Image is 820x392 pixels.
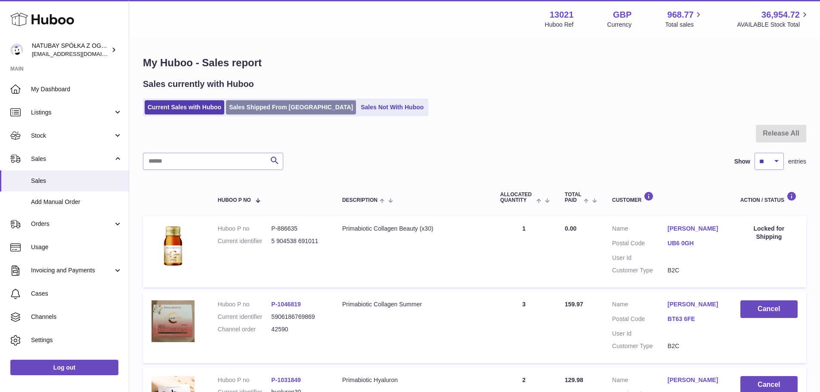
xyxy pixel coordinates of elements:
[218,376,272,384] dt: Huboo P no
[500,192,534,203] span: ALLOCATED Quantity
[737,21,810,29] span: AVAILABLE Stock Total
[271,377,301,383] a: P-1031849
[10,43,23,56] img: internalAdmin-13021@internal.huboo.com
[612,254,668,262] dt: User Id
[218,225,272,233] dt: Huboo P no
[31,313,122,321] span: Channels
[740,191,798,203] div: Action / Status
[734,157,750,166] label: Show
[761,9,800,21] span: 36,954.72
[668,315,723,323] a: BT63 6FE
[740,300,798,318] button: Cancel
[788,157,806,166] span: entries
[218,237,272,245] dt: Current identifier
[612,300,668,311] dt: Name
[271,313,325,321] dd: 5906186769869
[31,220,113,228] span: Orders
[545,21,574,29] div: Huboo Ref
[31,243,122,251] span: Usage
[565,225,576,232] span: 0.00
[342,376,483,384] div: Primabiotic Hyaluron
[612,225,668,235] dt: Name
[607,21,632,29] div: Currency
[668,376,723,384] a: [PERSON_NAME]
[668,239,723,247] a: UB6 0GH
[342,198,378,203] span: Description
[31,85,122,93] span: My Dashboard
[32,50,127,57] span: [EMAIL_ADDRESS][DOMAIN_NAME]
[613,9,631,21] strong: GBP
[612,376,668,386] dt: Name
[31,198,122,206] span: Add Manual Order
[668,300,723,309] a: [PERSON_NAME]
[32,42,109,58] div: NATUBAY SPÓŁKA Z OGRANICZONĄ ODPOWIEDZIALNOŚCIĄ
[492,292,556,363] td: 3
[665,9,703,29] a: 968.77 Total sales
[358,100,427,114] a: Sales Not With Huboo
[31,177,122,185] span: Sales
[740,225,798,241] div: Locked for Shipping
[271,325,325,333] dd: 42590
[665,21,703,29] span: Total sales
[668,342,723,350] dd: B2C
[143,78,254,90] h2: Sales currently with Huboo
[31,290,122,298] span: Cases
[565,377,583,383] span: 129.98
[565,192,582,203] span: Total paid
[342,300,483,309] div: Primabiotic Collagen Summer
[143,56,806,70] h1: My Huboo - Sales report
[612,266,668,275] dt: Customer Type
[218,325,272,333] dt: Channel order
[668,225,723,233] a: [PERSON_NAME]
[550,9,574,21] strong: 13021
[218,198,251,203] span: Huboo P no
[226,100,356,114] a: Sales Shipped From [GEOGRAPHIC_DATA]
[271,225,325,233] dd: P-886635
[31,132,113,140] span: Stock
[612,315,668,325] dt: Postal Code
[612,191,723,203] div: Customer
[31,336,122,344] span: Settings
[10,360,118,375] a: Log out
[31,108,113,117] span: Listings
[737,9,810,29] a: 36,954.72 AVAILABLE Stock Total
[612,330,668,338] dt: User Id
[145,100,224,114] a: Current Sales with Huboo
[218,300,272,309] dt: Huboo P no
[612,342,668,350] dt: Customer Type
[152,225,195,268] img: 130211698054880.jpg
[342,225,483,233] div: Primabiotic Collagen Beauty (x30)
[152,300,195,342] img: 1749020843.jpg
[218,313,272,321] dt: Current identifier
[565,301,583,308] span: 159.97
[31,266,113,275] span: Invoicing and Payments
[271,237,325,245] dd: 5 904538 691011
[271,301,301,308] a: P-1046819
[668,266,723,275] dd: B2C
[612,239,668,250] dt: Postal Code
[667,9,693,21] span: 968.77
[31,155,113,163] span: Sales
[492,216,556,287] td: 1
